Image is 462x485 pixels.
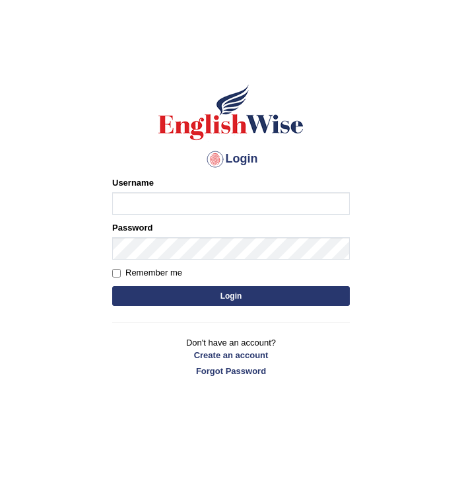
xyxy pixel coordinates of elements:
[112,221,152,234] label: Password
[112,365,350,377] a: Forgot Password
[112,286,350,306] button: Login
[112,269,121,278] input: Remember me
[112,266,182,280] label: Remember me
[112,149,350,170] h4: Login
[112,349,350,361] a: Create an account
[112,176,154,189] label: Username
[112,336,350,377] p: Don't have an account?
[156,83,306,142] img: Logo of English Wise sign in for intelligent practice with AI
